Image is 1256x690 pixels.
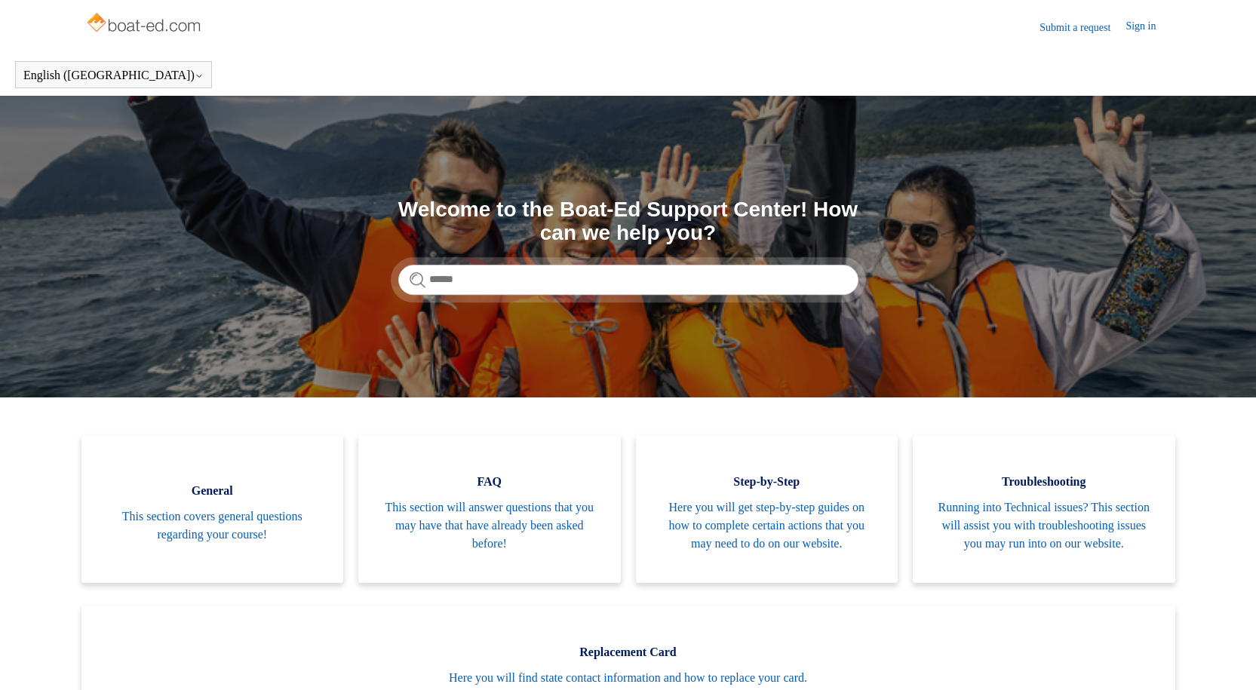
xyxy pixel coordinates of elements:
a: Step-by-Step Here you will get step-by-step guides on how to complete certain actions that you ma... [636,435,898,583]
span: Replacement Card [104,643,1153,661]
a: Sign in [1125,18,1171,36]
h1: Welcome to the Boat-Ed Support Center! How can we help you? [398,198,858,245]
button: English ([GEOGRAPHIC_DATA]) [23,69,204,82]
span: Here you will get step-by-step guides on how to complete certain actions that you may need to do ... [659,498,876,553]
span: General [104,482,321,500]
a: Submit a request [1040,20,1125,35]
span: Here you will find state contact information and how to replace your card. [104,669,1153,687]
a: General This section covers general questions regarding your course! [81,435,344,583]
img: Boat-Ed Help Center home page [85,9,205,39]
span: Running into Technical issues? This section will assist you with troubleshooting issues you may r... [935,498,1153,553]
span: Troubleshooting [935,473,1153,491]
span: This section covers general questions regarding your course! [104,508,321,544]
span: FAQ [381,473,598,491]
span: This section will answer questions that you may have that have already been asked before! [381,498,598,553]
a: FAQ This section will answer questions that you may have that have already been asked before! [358,435,621,583]
span: Step-by-Step [659,473,876,491]
a: Troubleshooting Running into Technical issues? This section will assist you with troubleshooting ... [913,435,1175,583]
div: Live chat [1205,639,1245,679]
input: Search [398,265,858,295]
